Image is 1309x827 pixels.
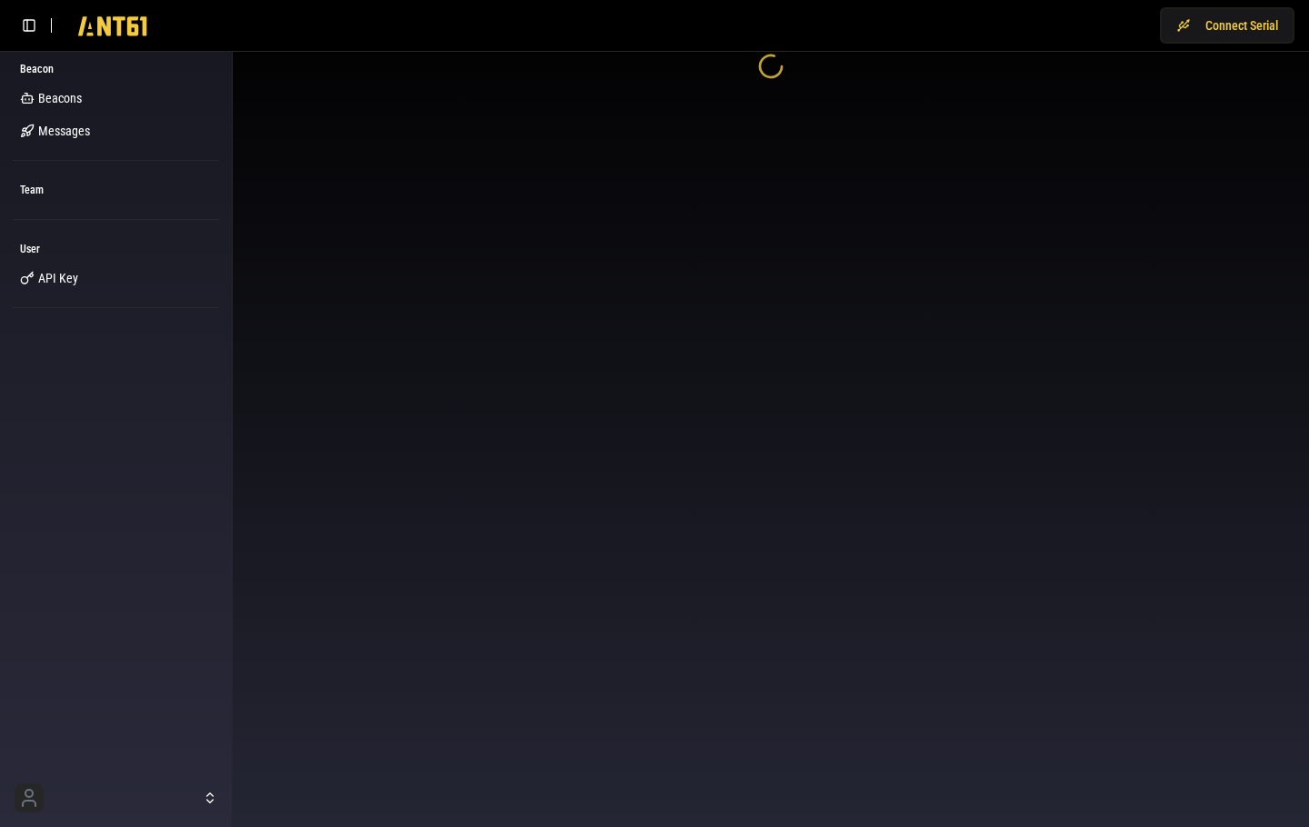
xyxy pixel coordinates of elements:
span: Beacons [38,89,82,107]
span: Messages [38,122,90,140]
a: Messages [13,116,219,145]
div: Beacon [13,55,219,84]
a: Beacons [13,84,219,113]
div: User [13,234,219,264]
span: API Key [38,269,78,287]
a: API Key [13,264,219,293]
button: Connect Serial [1160,7,1294,44]
div: Team [13,175,219,204]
